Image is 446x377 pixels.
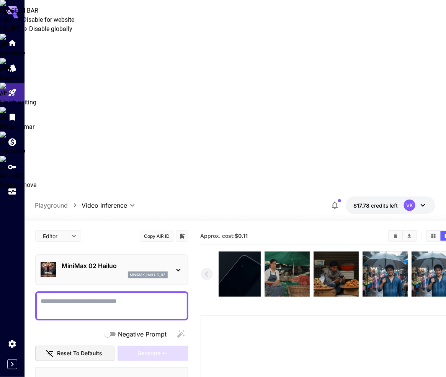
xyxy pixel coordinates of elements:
span: Negative Prompt [118,330,167,339]
button: Clear All [389,231,402,241]
p: minimax_hailuo_02 [130,272,165,278]
div: $17.7818 [353,201,398,210]
div: Settings [8,339,17,349]
div: Usage [8,187,17,197]
div: MiniMax 02 Hailuominimax_hailuo_02 [41,258,183,281]
button: Add to library [179,231,186,240]
button: Expand sidebar [7,359,17,369]
b: $0.11 [235,232,248,239]
button: $17.7818VK [346,197,435,214]
img: jZ03hAAAAAZJREFUAwADGEDcyf7nsgAAAABJRU5ErkJggg== [265,252,310,297]
p: MiniMax 02 Hailuo [62,261,168,270]
nav: breadcrumb [35,201,82,210]
button: Show media in grid view [427,231,440,241]
img: x1GfkwAAAAZJREFUAwD8LaFiXueaHgAAAABJRU5ErkJggg== [363,252,408,297]
span: Approx. cost: [201,232,248,239]
span: $17.78 [353,202,371,209]
div: Please upload a frame image and fill the prompt [118,346,188,361]
a: Playground [35,201,68,210]
img: 3HVaTYAAAAGSURBVAMAtbf6fZw4OeUAAAAASUVORK5CYII= [314,252,359,297]
button: Reset to defaults [35,346,115,361]
span: Video Inference [82,201,127,210]
button: Copy AIR ID [140,231,174,242]
span: credits left [371,202,398,209]
span: Editor [43,232,67,240]
button: Download All [403,231,416,241]
div: Clear AllDownload All [388,230,417,242]
img: MvLDAgAAAAZJREFUAwBfnqAhMO9N1wAAAABJRU5ErkJggg== [216,252,261,297]
div: VK [404,200,415,211]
